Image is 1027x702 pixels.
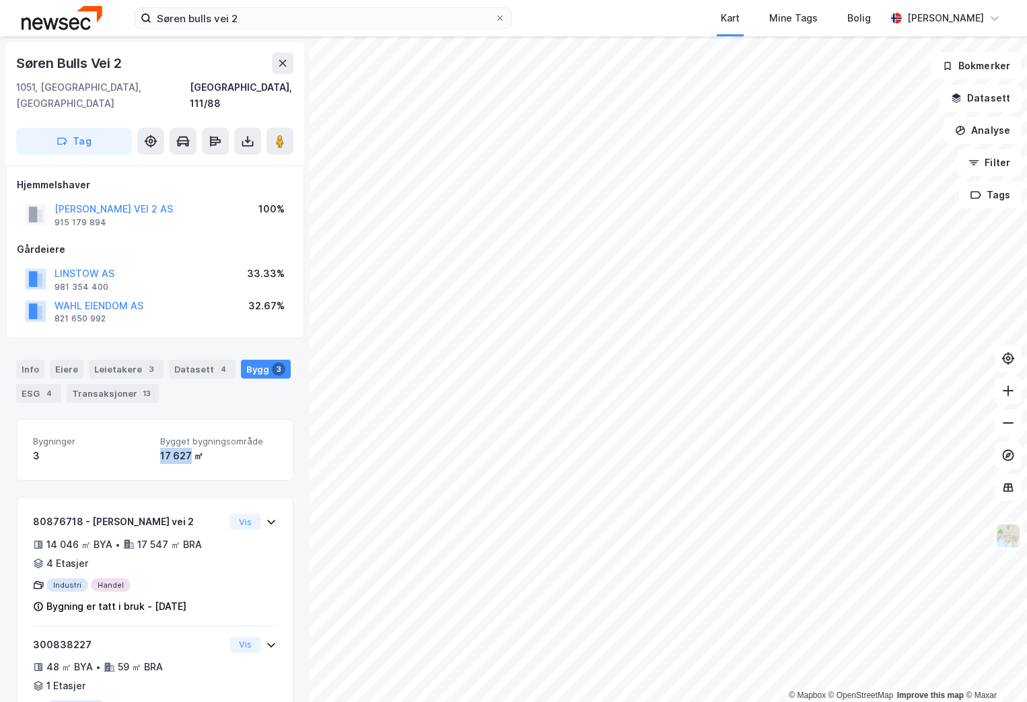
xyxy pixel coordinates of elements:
span: Bygninger [33,436,149,447]
div: • [115,539,120,550]
div: Leietakere [89,360,164,379]
div: Eiere [50,360,83,379]
button: Filter [957,149,1022,176]
input: Søk på adresse, matrikkel, gårdeiere, leietakere eller personer [151,8,495,28]
div: 48 ㎡ BYA [46,659,93,675]
div: 1051, [GEOGRAPHIC_DATA], [GEOGRAPHIC_DATA] [16,79,190,112]
span: Bygget bygningsområde [160,436,277,447]
div: 17 547 ㎡ BRA [137,537,202,553]
div: Bygning er tatt i bruk - [DATE] [46,598,186,615]
button: Vis [230,514,260,530]
div: 59 ㎡ BRA [118,659,163,675]
div: ESG [16,384,61,403]
button: Analyse [944,117,1022,144]
div: 17 627 ㎡ [160,448,277,464]
div: 33.33% [247,266,285,282]
div: 3 [145,362,158,376]
button: Tags [959,182,1022,208]
div: Kontrollprogram for chat [960,637,1027,702]
div: 981 354 400 [55,282,108,292]
div: [PERSON_NAME] [907,10,984,26]
div: Transaksjoner [67,384,159,403]
div: 4 [42,387,56,400]
button: Bokmerker [931,52,1022,79]
div: 13 [140,387,153,400]
div: 3 [272,362,285,376]
a: Mapbox [789,691,826,700]
div: 821 650 992 [55,313,106,324]
a: Improve this map [897,691,964,700]
div: 300838227 [33,637,225,653]
div: 80876718 - [PERSON_NAME] vei 2 [33,514,225,530]
button: Datasett [940,85,1022,112]
div: [GEOGRAPHIC_DATA], 111/88 [190,79,293,112]
div: Kart [721,10,740,26]
img: newsec-logo.f6e21ccffca1b3a03d2d.png [22,6,102,30]
a: OpenStreetMap [828,691,894,700]
div: • [96,662,101,672]
div: 4 [217,362,230,376]
div: 1 Etasjer [46,678,85,694]
button: Tag [16,128,132,155]
img: Z [995,523,1021,549]
div: Mine Tags [769,10,818,26]
div: 4 Etasjer [46,555,88,572]
div: Søren Bulls Vei 2 [16,52,125,74]
div: 915 179 894 [55,217,106,228]
div: Datasett [169,360,236,379]
div: 100% [258,201,285,217]
div: 14 046 ㎡ BYA [46,537,112,553]
div: Info [16,360,44,379]
div: Hjemmelshaver [17,177,293,193]
div: 32.67% [248,298,285,314]
div: Bolig [847,10,871,26]
div: 3 [33,448,149,464]
div: Gårdeiere [17,241,293,258]
div: Bygg [241,360,291,379]
button: Vis [230,637,260,653]
iframe: Chat Widget [960,637,1027,702]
